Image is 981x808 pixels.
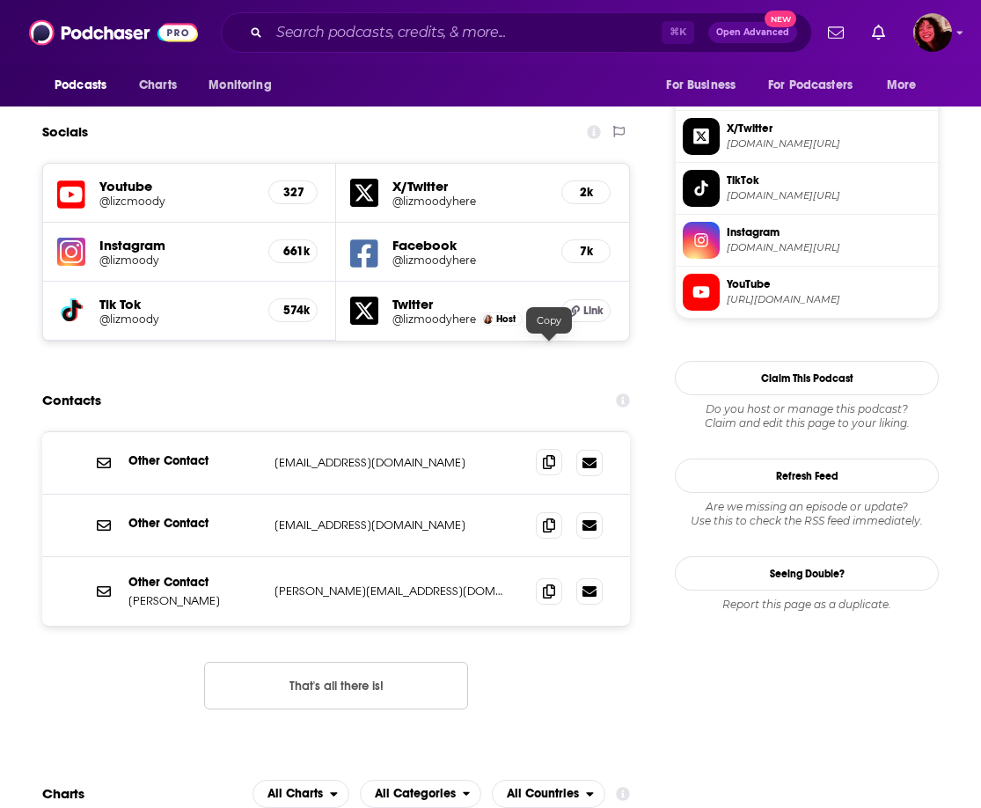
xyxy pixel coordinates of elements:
h2: Charts [42,785,84,802]
h2: Contacts [42,384,101,417]
a: Link [561,299,611,322]
a: Show notifications dropdown [865,18,892,48]
span: YouTube [727,276,931,292]
span: Instagram [727,224,931,240]
a: YouTube[URL][DOMAIN_NAME] [683,274,931,311]
span: Do you host or manage this podcast? [675,402,939,416]
div: Report this page as a duplicate. [675,598,939,612]
p: [EMAIL_ADDRESS][DOMAIN_NAME] [275,518,508,533]
span: Logged in as Kathryn-Musilek [913,13,952,52]
span: twitter.com/lizmoodyhere [727,137,931,151]
a: @lizmoodyhere [392,253,547,267]
div: Copy [526,307,572,334]
button: open menu [42,69,129,102]
span: All Countries [507,788,579,800]
h5: 327 [283,185,303,200]
button: Show profile menu [913,13,952,52]
a: @lizmoody [99,312,254,326]
h5: Youtube [99,178,254,195]
span: All Charts [267,788,323,800]
span: Charts [139,73,177,98]
a: X/Twitter[DOMAIN_NAME][URL] [683,118,931,155]
span: For Business [666,73,736,98]
span: X/Twitter [727,121,931,136]
button: Refresh Feed [675,459,939,493]
span: Host [496,313,516,325]
span: ⌘ K [662,21,694,44]
h5: 661k [283,244,303,259]
div: Search podcasts, credits, & more... [221,12,812,53]
p: [PERSON_NAME] [128,593,260,608]
button: open menu [360,780,482,808]
p: [EMAIL_ADDRESS][DOMAIN_NAME] [275,455,508,470]
h5: 7k [576,244,596,259]
button: open menu [196,69,294,102]
img: Podchaser - Follow, Share and Rate Podcasts [29,16,198,49]
button: open menu [654,69,758,102]
a: @lizmoodyhere [392,312,476,326]
button: Nothing here. [204,662,468,709]
h2: Socials [42,115,88,149]
p: Other Contact [128,453,260,468]
p: Other Contact [128,516,260,531]
button: Claim This Podcast [675,361,939,395]
h2: Categories [360,780,482,808]
a: @lizmoodyhere [392,195,547,208]
input: Search podcasts, credits, & more... [269,18,662,47]
button: open menu [757,69,878,102]
a: @lizcmoody [99,195,254,208]
span: New [765,11,796,27]
span: Podcasts [55,73,106,98]
a: @lizmoody [99,253,254,267]
img: User Profile [913,13,952,52]
span: All Categories [375,788,456,800]
h5: Twitter [392,296,547,312]
a: Seeing Double? [675,556,939,591]
button: open menu [875,69,939,102]
a: Instagram[DOMAIN_NAME][URL] [683,222,931,259]
h5: 2k [576,185,596,200]
div: Are we missing an episode or update? Use this to check the RSS feed immediately. [675,500,939,528]
img: iconImage [57,238,85,266]
h2: Platforms [253,780,349,808]
span: Open Advanced [716,28,789,37]
button: open menu [253,780,349,808]
button: open menu [492,780,605,808]
h5: Facebook [392,237,547,253]
span: tiktok.com/@lizmoody [727,189,931,202]
img: Liz Moody [483,314,493,324]
a: Show notifications dropdown [821,18,851,48]
h2: Countries [492,780,605,808]
h5: Instagram [99,237,254,253]
span: Link [583,304,604,318]
span: TikTok [727,173,931,188]
p: [PERSON_NAME][EMAIL_ADDRESS][DOMAIN_NAME] [275,584,508,599]
div: Claim and edit this page to your liking. [675,402,939,430]
a: TikTok[DOMAIN_NAME][URL] [683,170,931,207]
span: For Podcasters [768,73,853,98]
a: Charts [128,69,187,102]
span: https://www.youtube.com/@lizcmoody [727,293,931,306]
span: More [887,73,917,98]
button: Open AdvancedNew [708,22,797,43]
h5: X/Twitter [392,178,547,195]
span: Monitoring [209,73,271,98]
h5: Tik Tok [99,296,254,312]
p: Other Contact [128,575,260,590]
span: instagram.com/lizmoody [727,241,931,254]
h5: 574k [283,303,303,318]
